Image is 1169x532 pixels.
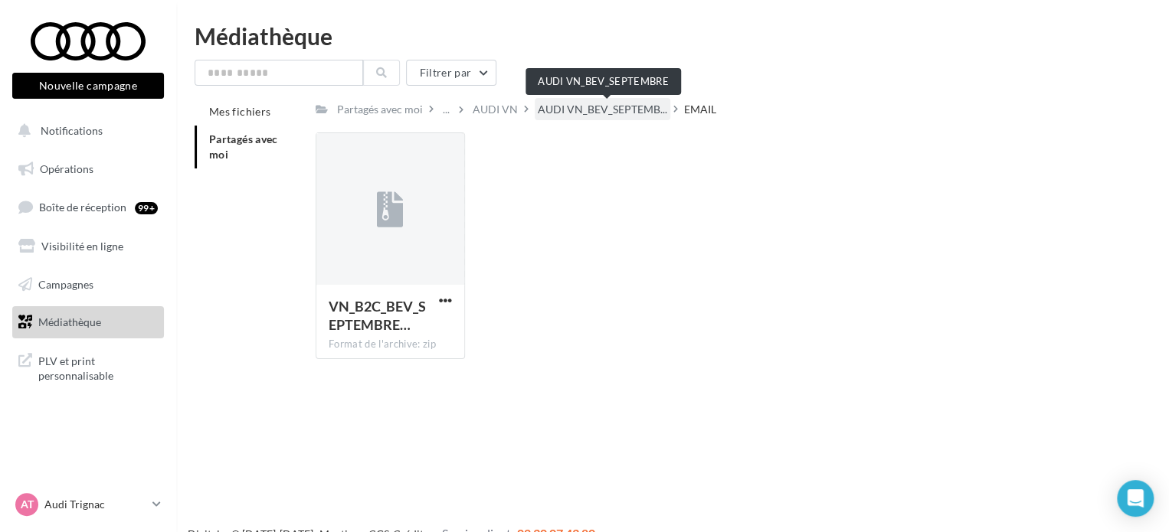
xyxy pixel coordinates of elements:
div: 99+ [135,202,158,214]
a: Médiathèque [9,306,167,338]
span: Notifications [41,124,103,137]
span: Médiathèque [38,315,101,328]
div: Partagés avec moi [337,102,423,117]
a: Opérations [9,153,167,185]
span: Partagés avec moi [209,132,278,161]
span: AT [21,497,34,512]
span: PLV et print personnalisable [38,351,158,383]
span: Boîte de réception [39,201,126,214]
p: Audi Trignac [44,497,146,512]
div: Format de l'archive: zip [329,338,452,351]
div: ... [440,99,453,120]
div: Open Intercom Messenger [1117,480,1154,517]
a: Visibilité en ligne [9,230,167,263]
div: AUDI VN_BEV_SEPTEMBRE [526,68,681,95]
a: AT Audi Trignac [12,490,164,519]
div: AUDI VN [473,102,518,117]
span: AUDI VN_BEV_SEPTEMB... [538,102,667,117]
button: Notifications [9,115,161,147]
a: Campagnes [9,269,167,301]
button: Filtrer par [406,60,496,86]
a: PLV et print personnalisable [9,344,167,390]
span: Opérations [40,162,93,175]
div: Médiathèque [195,24,1151,47]
span: Mes fichiers [209,105,270,118]
a: Boîte de réception99+ [9,191,167,224]
span: Campagnes [38,277,93,290]
span: Visibilité en ligne [41,240,123,253]
div: EMAIL [684,102,716,117]
span: VN_B2C_BEV_SEPTEMBRE_Q4_e-tron_EMAIL [329,298,426,333]
button: Nouvelle campagne [12,73,164,99]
